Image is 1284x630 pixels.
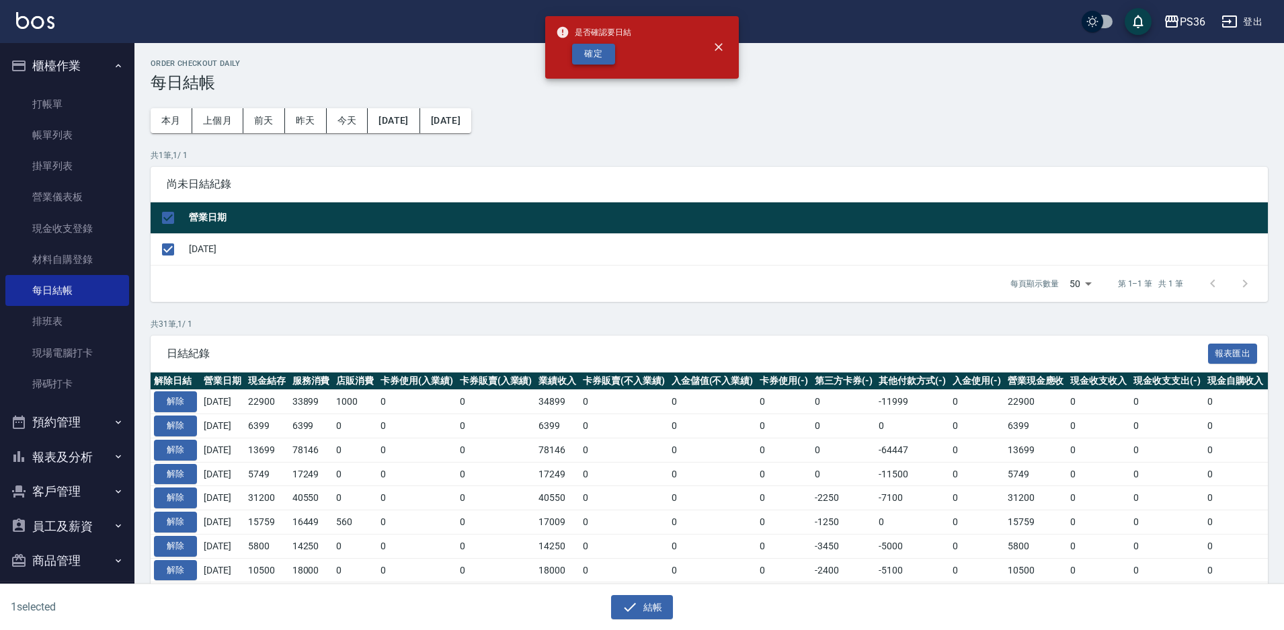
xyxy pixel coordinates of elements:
td: 0 [668,510,757,535]
td: 18000 [289,558,333,582]
td: 0 [377,558,456,582]
td: 0 [1067,510,1130,535]
td: 16449 [289,510,333,535]
td: 6399 [245,414,289,438]
td: 5800 [1004,534,1068,558]
td: 0 [579,462,668,486]
td: 0 [811,414,876,438]
a: 材料自購登錄 [5,244,129,275]
th: 第三方卡券(-) [811,372,876,390]
td: 0 [377,510,456,535]
button: 昨天 [285,108,327,133]
td: -7100 [875,486,949,510]
td: 0 [668,414,757,438]
td: 0 [1130,390,1204,414]
td: 40550 [535,486,579,510]
td: -5000 [875,534,949,558]
button: 預約管理 [5,405,129,440]
td: [DATE] [186,233,1268,265]
td: 0 [377,582,456,606]
button: 櫃檯作業 [5,48,129,83]
td: 22900 [245,390,289,414]
button: close [704,32,733,62]
td: 0 [1130,558,1204,582]
button: save [1125,8,1152,35]
button: 解除 [154,464,197,485]
td: 0 [668,390,757,414]
button: 結帳 [611,595,674,620]
th: 營業現金應收 [1004,372,1068,390]
a: 每日結帳 [5,275,129,306]
td: 0 [756,414,811,438]
td: 0 [668,486,757,510]
td: 0 [1204,582,1267,606]
td: 0 [1067,582,1130,606]
td: [DATE] [200,438,245,462]
td: 0 [668,558,757,582]
td: [DATE] [200,462,245,486]
button: 解除 [154,487,197,508]
td: 0 [579,414,668,438]
td: 0 [456,462,536,486]
td: -5100 [875,558,949,582]
td: 560 [333,510,377,535]
button: 解除 [154,512,197,533]
td: 0 [456,510,536,535]
td: 9110 [1004,582,1068,606]
button: 解除 [154,391,197,412]
td: 0 [377,534,456,558]
td: 0 [456,534,536,558]
td: [DATE] [200,510,245,535]
td: 0 [949,510,1004,535]
td: 0 [377,414,456,438]
button: 解除 [154,440,197,461]
td: 34899 [535,390,579,414]
td: 0 [456,486,536,510]
td: 0 [1067,486,1130,510]
td: 0 [668,582,757,606]
td: 0 [756,438,811,462]
td: 6399 [1004,414,1068,438]
td: 14250 [535,534,579,558]
th: 卡券販賣(入業績) [456,372,536,390]
p: 共 1 筆, 1 / 1 [151,149,1268,161]
td: 0 [579,558,668,582]
a: 掛單列表 [5,151,129,182]
td: 0 [949,534,1004,558]
td: 0 [756,582,811,606]
a: 帳單列表 [5,120,129,151]
button: 資料設定 [5,578,129,613]
td: 0 [456,414,536,438]
td: 0 [333,534,377,558]
th: 現金自購收入 [1204,372,1267,390]
td: 0 [1204,390,1267,414]
td: 9110 [535,582,579,606]
button: 本月 [151,108,192,133]
td: [DATE] [200,390,245,414]
td: 0 [1204,510,1267,535]
td: 31200 [1004,486,1068,510]
td: 0 [1204,534,1267,558]
td: 5800 [245,534,289,558]
td: 0 [1067,414,1130,438]
a: 打帳單 [5,89,129,120]
a: 排班表 [5,306,129,337]
td: 0 [579,438,668,462]
a: 現金收支登錄 [5,213,129,244]
td: 17009 [535,510,579,535]
td: -11500 [875,462,949,486]
td: 0 [377,438,456,462]
td: [DATE] [200,558,245,582]
td: 0 [668,438,757,462]
td: 15759 [245,510,289,535]
p: 第 1–1 筆 共 1 筆 [1118,278,1183,290]
td: 13699 [1004,438,1068,462]
p: 共 31 筆, 1 / 1 [151,318,1268,330]
td: 22900 [1004,390,1068,414]
td: 0 [949,390,1004,414]
td: 630 [333,582,377,606]
td: 0 [949,486,1004,510]
td: 78146 [535,438,579,462]
td: 0 [949,414,1004,438]
p: 每頁顯示數量 [1010,278,1059,290]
